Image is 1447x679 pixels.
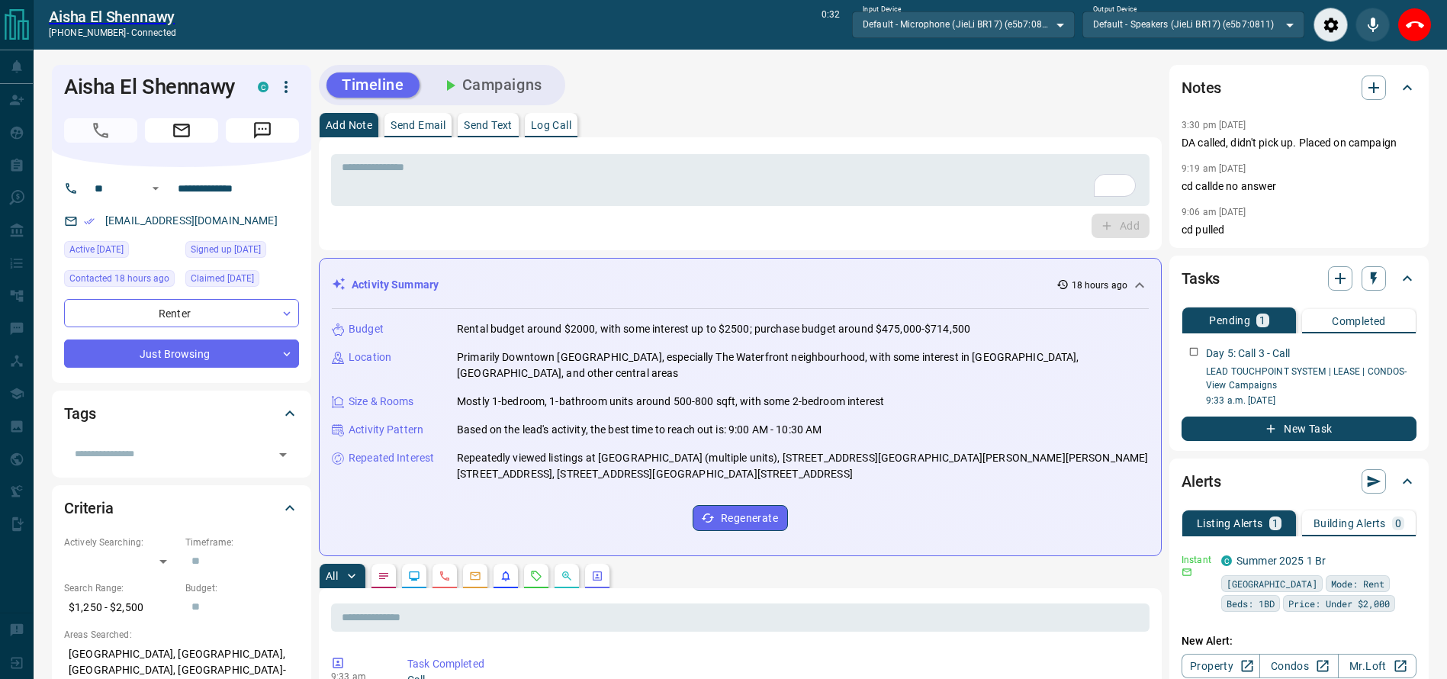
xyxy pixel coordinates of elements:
span: Contacted 18 hours ago [69,271,169,286]
p: Budget: [185,581,299,595]
p: Rental budget around $2000, with some interest up to $2500; purchase budget around $475,000-$714,500 [457,321,970,337]
p: Actively Searching: [64,536,178,549]
p: All [326,571,338,581]
p: Pending [1209,315,1250,326]
h2: Criteria [64,496,114,520]
h1: Aisha El Shennawy [64,75,235,99]
p: Building Alerts [1314,518,1386,529]
a: [EMAIL_ADDRESS][DOMAIN_NAME] [105,214,278,227]
span: connected [131,27,176,38]
div: Audio Settings [1314,8,1348,42]
span: Email [145,118,218,143]
div: Default - Microphone (JieLi BR17) (e5b7:0811) [852,11,1074,37]
p: Log Call [531,120,571,130]
p: cd pulled [1182,222,1416,238]
p: Size & Rooms [349,394,414,410]
h2: Tasks [1182,266,1220,291]
p: $1,250 - $2,500 [64,595,178,620]
button: Regenerate [693,505,788,531]
p: 9:33 a.m. [DATE] [1206,394,1416,407]
label: Output Device [1093,5,1137,14]
p: Send Text [464,120,513,130]
div: Criteria [64,490,299,526]
svg: Emails [469,570,481,582]
span: Signed up [DATE] [191,242,261,257]
div: Activity Summary18 hours ago [332,271,1149,299]
div: Tags [64,395,299,432]
span: Active [DATE] [69,242,124,257]
span: Message [226,118,299,143]
div: Default - Speakers (JieLi BR17) (e5b7:0811) [1082,11,1304,37]
p: 18 hours ago [1072,278,1127,292]
p: Search Range: [64,581,178,595]
p: DA called, didn't pick up. Placed on campaign [1182,135,1416,151]
textarea: To enrich screen reader interactions, please activate Accessibility in Grammarly extension settings [342,161,1139,200]
div: Tue Oct 14 2025 [64,270,178,291]
h2: Tags [64,401,95,426]
p: Mostly 1-bedroom, 1-bathroom units around 500-800 sqft, with some 2-bedroom interest [457,394,884,410]
p: Instant [1182,553,1212,567]
svg: Lead Browsing Activity [408,570,420,582]
div: condos.ca [1221,555,1232,566]
button: Open [146,179,165,198]
button: New Task [1182,417,1416,441]
svg: Email [1182,567,1192,578]
svg: Calls [439,570,451,582]
p: Completed [1332,316,1386,327]
div: Notes [1182,69,1416,106]
span: Call [64,118,137,143]
label: Input Device [863,5,902,14]
a: Summer 2025 1 Br [1236,555,1326,567]
p: Listing Alerts [1197,518,1263,529]
p: Add Note [326,120,372,130]
span: Price: Under $2,000 [1288,596,1390,611]
p: 9:19 am [DATE] [1182,163,1246,174]
p: 3:30 pm [DATE] [1182,120,1246,130]
div: condos.ca [258,82,268,92]
span: Mode: Rent [1331,576,1384,591]
p: Send Email [391,120,445,130]
p: 0:32 [822,8,840,42]
div: End Call [1397,8,1432,42]
div: Just Browsing [64,339,299,368]
p: Areas Searched: [64,628,299,642]
p: Based on the lead's activity, the best time to reach out is: 9:00 AM - 10:30 AM [457,422,822,438]
button: Open [272,444,294,465]
a: Property [1182,654,1260,678]
svg: Listing Alerts [500,570,512,582]
div: Tue Jul 01 2025 [185,241,299,262]
h2: Alerts [1182,469,1221,494]
div: Mute [1355,8,1390,42]
a: Mr.Loft [1338,654,1416,678]
a: Aisha El Shennawy [49,8,176,26]
p: 9:06 am [DATE] [1182,207,1246,217]
p: [PHONE_NUMBER] - [49,26,176,40]
div: Renter [64,299,299,327]
p: Day 5: Call 3 - Call [1206,346,1291,362]
svg: Agent Actions [591,570,603,582]
button: Timeline [326,72,420,98]
p: Location [349,349,391,365]
span: Claimed [DATE] [191,271,254,286]
p: Repeated Interest [349,450,434,466]
p: Activity Summary [352,277,439,293]
p: Repeatedly viewed listings at [GEOGRAPHIC_DATA] (multiple units), [STREET_ADDRESS][GEOGRAPHIC_DAT... [457,450,1149,482]
p: Budget [349,321,384,337]
a: LEAD TOUCHPOINT SYSTEM | LEASE | CONDOS- View Campaigns [1206,366,1407,391]
p: Activity Pattern [349,422,423,438]
button: Campaigns [426,72,558,98]
svg: Email Verified [84,216,95,227]
a: Condos [1259,654,1338,678]
div: Fri Jul 11 2025 [185,270,299,291]
div: Alerts [1182,463,1416,500]
div: Mon Oct 13 2025 [64,241,178,262]
p: New Alert: [1182,633,1416,649]
svg: Notes [378,570,390,582]
span: [GEOGRAPHIC_DATA] [1227,576,1317,591]
div: Tasks [1182,260,1416,297]
svg: Opportunities [561,570,573,582]
p: cd callde no answer [1182,179,1416,195]
h2: Notes [1182,76,1221,100]
span: Beds: 1BD [1227,596,1275,611]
